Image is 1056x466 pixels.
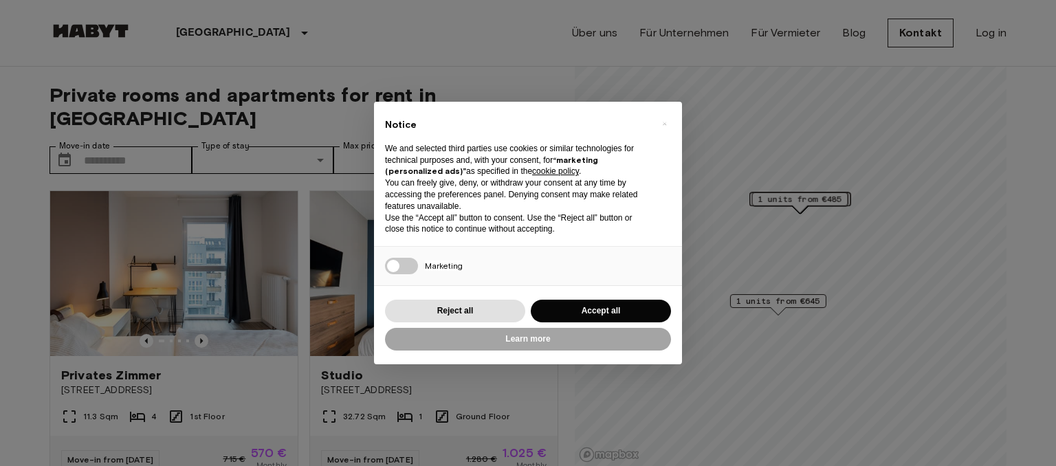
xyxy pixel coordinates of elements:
a: cookie policy [532,166,579,176]
button: Learn more [385,328,671,351]
p: We and selected third parties use cookies or similar technologies for technical purposes and, wit... [385,143,649,177]
button: Accept all [531,300,671,322]
p: You can freely give, deny, or withdraw your consent at any time by accessing the preferences pane... [385,177,649,212]
p: Use the “Accept all” button to consent. Use the “Reject all” button or close this notice to conti... [385,212,649,236]
span: × [662,115,667,132]
button: Reject all [385,300,525,322]
button: Close this notice [653,113,675,135]
span: Marketing [425,260,463,271]
strong: “marketing (personalized ads)” [385,155,598,177]
h2: Notice [385,118,649,132]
